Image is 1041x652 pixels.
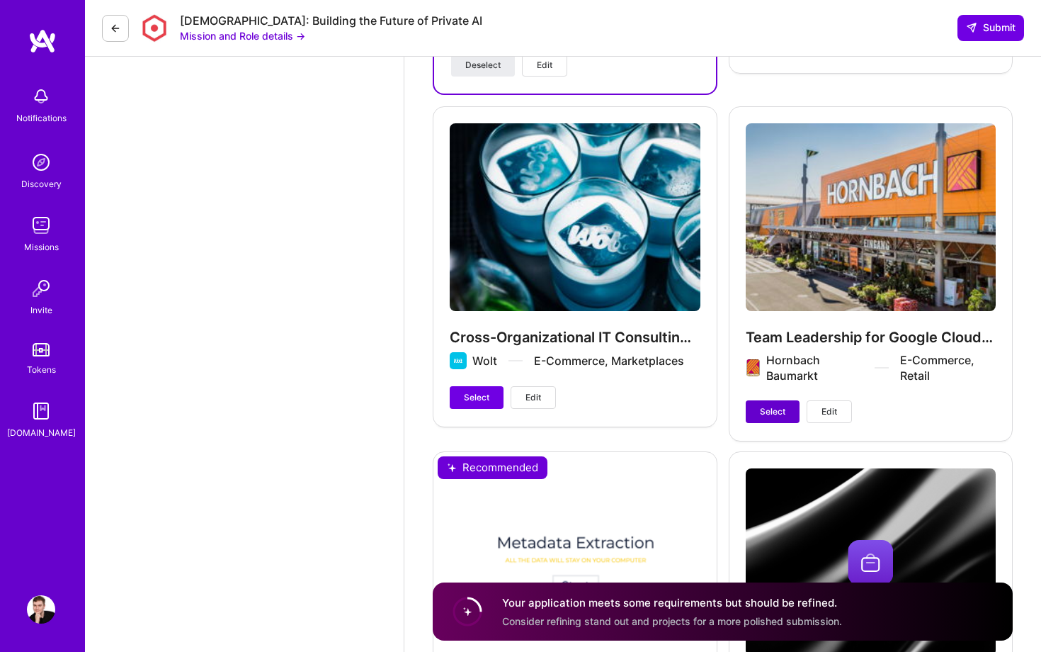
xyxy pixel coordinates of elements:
span: Select [464,391,489,404]
button: Edit [807,400,852,423]
div: Tokens [27,362,56,377]
div: Notifications [16,111,67,125]
img: Company Logo [140,14,169,43]
button: Select [746,400,800,423]
button: Edit [511,386,556,409]
button: Deselect [451,54,515,77]
span: Deselect [465,59,501,72]
div: null [957,15,1024,40]
span: Submit [966,21,1016,35]
span: Edit [537,59,552,72]
span: Edit [821,405,837,418]
span: Select [760,405,785,418]
img: logo [28,28,57,54]
a: User Avatar [23,595,59,624]
div: Discovery [21,176,62,191]
span: Consider refining stand out and projects for a more polished submission. [502,614,842,626]
button: Edit [522,54,567,77]
img: teamwork [27,211,55,240]
button: Submit [957,15,1024,40]
div: Invite [30,303,52,317]
div: Missions [24,240,59,254]
button: Mission and Role details → [180,28,305,43]
img: Invite [27,274,55,303]
img: tokens [33,343,50,356]
img: bell [27,82,55,111]
div: [DEMOGRAPHIC_DATA]: Building the Future of Private AI [180,13,482,28]
img: guide book [27,397,55,425]
img: User Avatar [27,595,55,624]
button: Select [450,386,504,409]
img: discovery [27,148,55,176]
div: [DOMAIN_NAME] [7,425,76,440]
i: icon SendLight [966,22,977,33]
span: Edit [525,391,541,404]
i: icon LeftArrowDark [110,23,121,34]
h4: Your application meets some requirements but should be refined. [502,595,842,610]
